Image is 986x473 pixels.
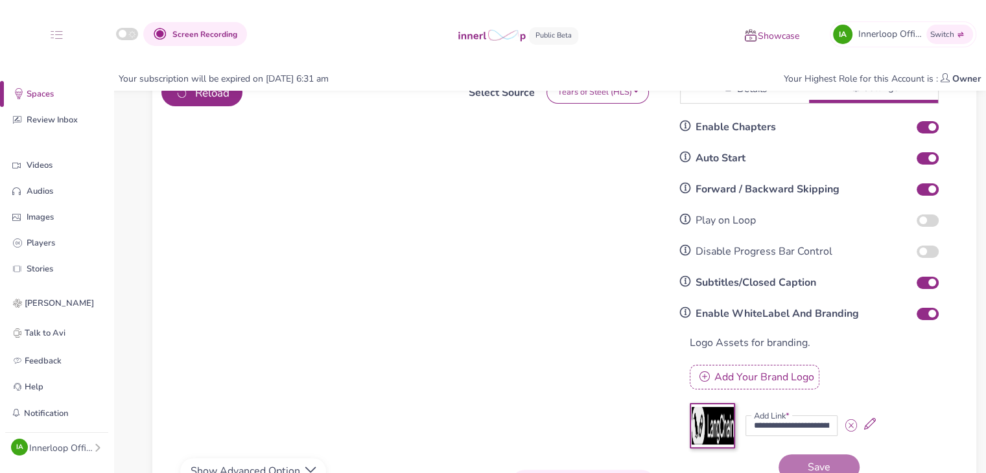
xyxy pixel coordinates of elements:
span: Enable WhiteLabel And Branding [696,306,859,321]
label: Add Link [753,412,790,421]
p: Spaces [27,87,107,101]
p: Feedback [25,354,62,368]
iframe: Innerloop player [171,109,664,443]
p: Talk to Avi [25,327,65,340]
button: Switch [926,25,973,44]
img: cu-edfdbd058dd94c9eb1a726607d922166.png [692,407,734,444]
button: Screen Recording [143,22,247,46]
button: Tears of Steel (HLS) [546,81,649,104]
p: Review Inbox [27,113,107,127]
p: Images [27,211,107,224]
span: Auto Start [696,151,745,165]
a: Help [10,379,103,395]
span: Switch [930,29,954,40]
p: Videos [27,159,107,172]
button: Reload [161,78,242,107]
span: Enable Chapters [696,120,776,134]
span: Innerloop Official [858,27,923,41]
p: Showcase [758,30,799,43]
span: Select Source [469,85,546,100]
div: Your subscription will be expired on [DATE] 6:31 am [113,72,334,86]
p: Audios [27,185,107,198]
span: Play on Loop [696,213,756,227]
button: IAInnerloop Official Account [10,438,103,456]
h2: Logo Assets for branding. [690,337,948,349]
button: Notification [10,405,69,422]
span: Forward / Backward Skipping [696,182,839,196]
div: Your Highest Role for this Account is : [779,72,986,86]
a: Feedback [10,353,103,369]
b: Owner [952,73,981,85]
p: [PERSON_NAME] [25,297,94,310]
div: IA [833,25,852,44]
span: Subtitles/Closed Caption [696,275,816,290]
img: showcase icon [744,29,757,41]
div: Innerloop Official Account [29,441,93,455]
p: Notification [24,407,68,421]
div: IA [11,439,28,456]
span: Reload [195,85,229,102]
a: [PERSON_NAME] [10,294,103,313]
a: Talk to Avi [10,323,103,343]
button: Add Your Brand Logo [693,367,817,387]
p: Players [27,236,107,250]
p: Help [25,380,43,394]
span: Disable Progress Bar Control [696,244,832,259]
p: Stories [27,262,107,276]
